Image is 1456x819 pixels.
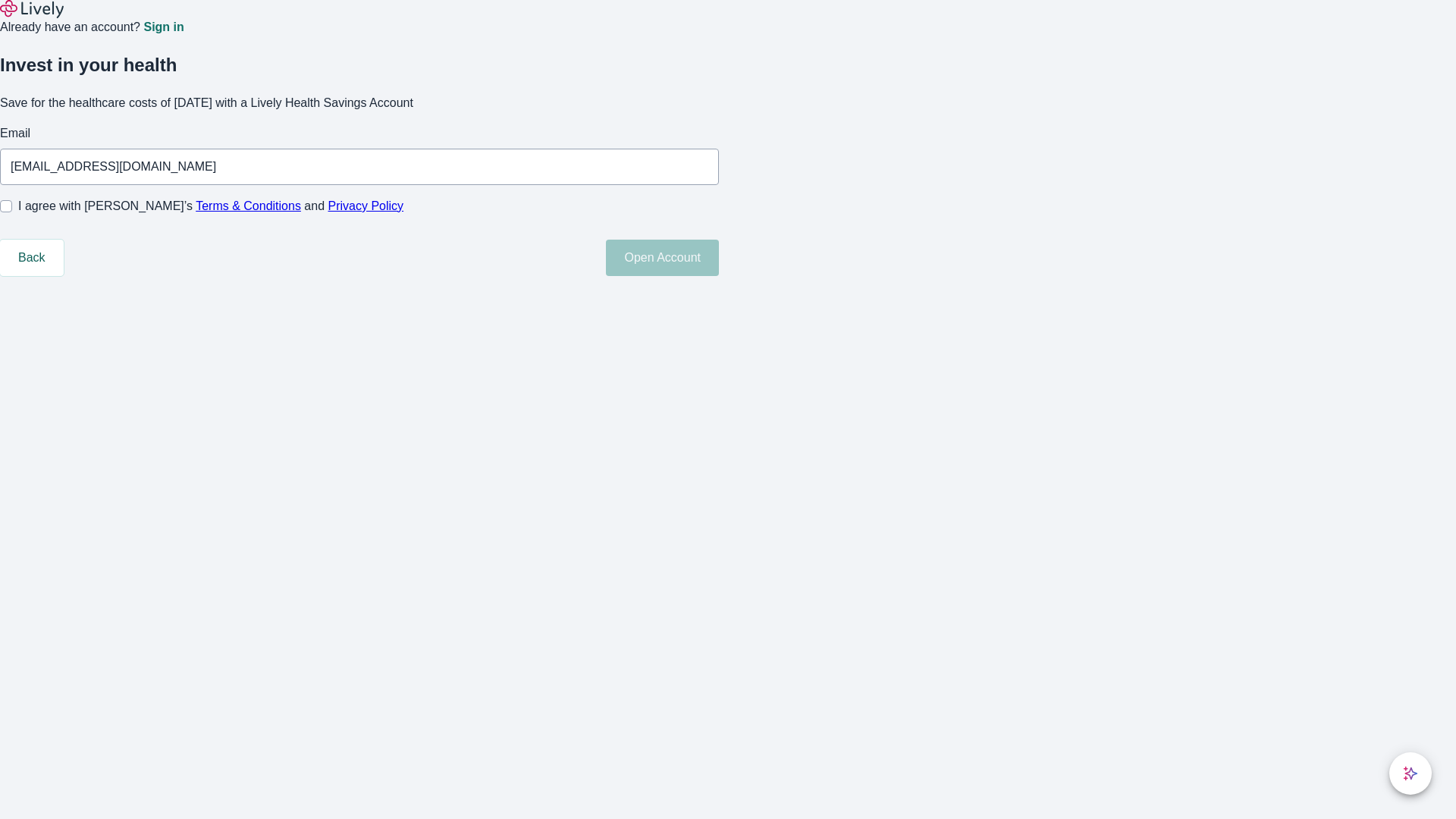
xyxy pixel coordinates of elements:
a: Terms & Conditions [196,199,301,212]
a: Privacy Policy [328,199,404,212]
a: Sign in [143,21,184,33]
button: chat [1389,752,1432,795]
svg: Lively AI Assistant [1403,766,1418,781]
span: I agree with [PERSON_NAME]’s and [18,197,403,215]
